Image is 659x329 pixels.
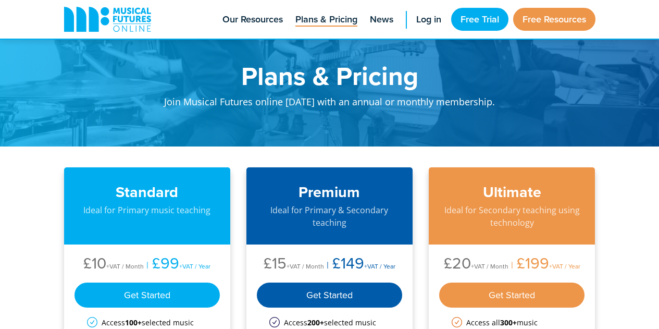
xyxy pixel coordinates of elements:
[74,204,220,216] p: Ideal for Primary music teaching
[451,8,508,31] a: Free Trial
[257,283,403,308] div: Get Started
[257,204,403,229] p: Ideal for Primary & Secondary teaching
[125,318,142,327] strong: 100+
[439,283,585,308] div: Get Started
[471,262,508,271] span: +VAT / Month
[513,8,595,31] a: Free Resources
[549,262,580,271] span: +VAT / Year
[364,262,395,271] span: +VAT / Year
[127,89,533,120] p: Join Musical Futures online [DATE] with an annual or monthly membership.
[106,262,144,271] span: +VAT / Month
[439,183,585,201] h3: Ultimate
[508,255,580,274] li: £199
[416,13,441,27] span: Log in
[439,204,585,229] p: Ideal for Secondary teaching using technology
[83,255,144,274] li: £10
[74,183,220,201] h3: Standard
[264,255,324,274] li: £15
[287,262,324,271] span: +VAT / Month
[370,13,393,27] span: News
[295,13,357,27] span: Plans & Pricing
[307,318,324,327] strong: 200+
[444,255,508,274] li: £20
[324,255,395,274] li: £149
[179,262,210,271] span: +VAT / Year
[222,13,283,27] span: Our Resources
[127,63,533,89] h1: Plans & Pricing
[144,255,210,274] li: £99
[257,183,403,201] h3: Premium
[74,283,220,308] div: Get Started
[500,318,517,327] strong: 300+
